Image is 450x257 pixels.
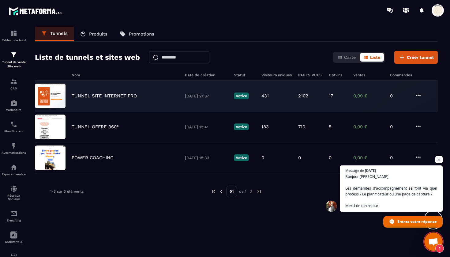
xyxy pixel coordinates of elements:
[2,205,26,227] a: emailemailE-mailing
[298,155,301,161] p: 0
[2,180,26,205] a: social-networksocial-networkRéseaux Sociaux
[234,93,249,99] p: Active
[74,27,114,41] a: Produits
[345,169,364,172] span: Message de
[329,93,333,99] p: 17
[50,189,84,194] p: 1-3 sur 3 éléments
[334,53,359,62] button: Carte
[239,189,246,194] p: de 1
[345,174,437,209] span: Bonjour [PERSON_NAME], Les demandes d'accompagnement se font via quel process ? Le planificateur ...
[2,227,26,248] a: Assistant IA
[234,123,249,130] p: Active
[249,189,254,194] img: next
[2,87,26,90] p: CRM
[329,155,332,161] p: 0
[2,116,26,138] a: schedulerschedulerPlanificateur
[353,155,384,161] p: 0,00 €
[2,60,26,69] p: Tunnel de vente Site web
[370,55,380,60] span: Liste
[394,51,438,64] button: Créer tunnel
[2,240,26,244] p: Assistant IA
[2,138,26,159] a: automationsautomationsAutomatisations
[2,73,26,95] a: formationformationCRM
[2,172,26,176] p: Espace membre
[10,164,17,171] img: automations
[234,154,249,161] p: Active
[10,142,17,149] img: automations
[2,95,26,116] a: automationsautomationsWebinaire
[35,51,140,63] h2: Liste de tunnels et sites web
[298,93,308,99] p: 2102
[10,78,17,85] img: formation
[2,25,26,47] a: formationformationTableau de bord
[329,124,332,130] p: 5
[329,73,347,77] h6: Opt-ins
[261,124,269,130] p: 183
[35,84,66,108] img: image
[89,31,107,37] p: Produits
[10,30,17,37] img: formation
[424,232,443,251] div: Ouvrir le chat
[397,216,437,227] span: Entrez votre réponse
[390,124,408,130] p: 0
[185,156,228,160] p: [DATE] 18:33
[219,189,224,194] img: prev
[353,93,384,99] p: 0,00 €
[185,94,228,98] p: [DATE] 21:37
[2,47,26,73] a: formationformationTunnel de vente Site web
[234,73,255,77] h6: Statut
[72,124,119,130] p: TUNNEL OFFRE 360°
[35,27,74,41] a: Tunnels
[2,194,26,201] p: Réseaux Sociaux
[2,151,26,154] p: Automatisations
[72,155,114,161] p: POWER COACHING
[435,244,444,253] span: 1
[114,27,160,41] a: Promotions
[35,115,66,139] img: image
[185,125,228,129] p: [DATE] 19:41
[185,73,228,77] h6: Date de création
[10,99,17,107] img: automations
[10,51,17,59] img: formation
[344,55,356,60] span: Carte
[256,189,262,194] img: next
[2,130,26,133] p: Planificateur
[10,121,17,128] img: scheduler
[2,219,26,222] p: E-mailing
[407,54,434,60] span: Créer tunnel
[10,210,17,217] img: email
[50,31,68,36] p: Tunnels
[360,53,384,62] button: Liste
[298,73,323,77] h6: PAGES VUES
[2,159,26,180] a: automationsautomationsEspace membre
[9,6,64,17] img: logo
[353,73,384,77] h6: Ventes
[261,93,269,99] p: 431
[211,189,216,194] img: prev
[353,124,384,130] p: 0,00 €
[298,124,305,130] p: 710
[390,73,412,77] h6: Commandes
[10,185,17,192] img: social-network
[390,155,408,161] p: 0
[2,108,26,111] p: Webinaire
[72,73,179,77] h6: Nom
[35,146,66,170] img: image
[390,93,408,99] p: 0
[261,155,264,161] p: 0
[261,73,292,77] h6: Visiteurs uniques
[72,93,137,99] p: TUNNEL SITE INTERNET PRO
[226,186,237,197] p: 01
[129,31,154,37] p: Promotions
[2,39,26,42] p: Tableau de bord
[365,169,376,172] span: [DATE]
